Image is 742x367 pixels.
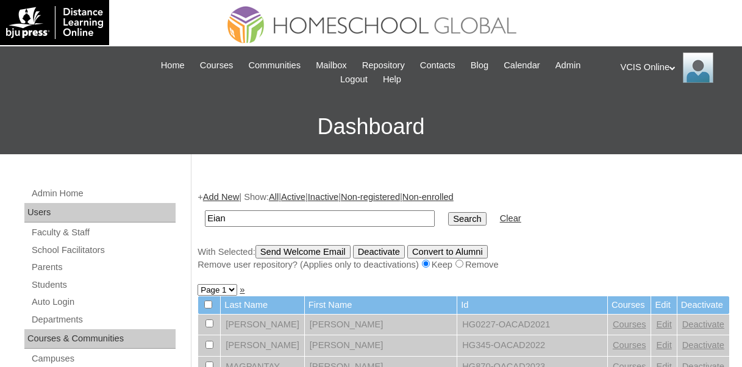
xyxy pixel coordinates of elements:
a: Departments [30,312,176,327]
a: Edit [656,340,671,350]
td: [PERSON_NAME] [305,315,457,335]
span: Logout [340,73,368,87]
input: Send Welcome Email [255,245,351,258]
span: Communities [249,59,301,73]
a: Courses [613,340,646,350]
span: Repository [362,59,405,73]
a: Deactivate [682,319,724,329]
h3: Dashboard [6,99,736,154]
a: Add New [203,192,239,202]
a: All [269,192,279,202]
a: Communities [243,59,307,73]
a: Admin [549,59,587,73]
a: Calendar [498,59,546,73]
td: Deactivate [677,296,729,314]
a: Deactivate [682,340,724,350]
a: Clear [500,213,521,223]
a: Faculty & Staff [30,225,176,240]
span: Blog [471,59,488,73]
a: Non-enrolled [402,192,454,202]
td: [PERSON_NAME] [221,335,304,356]
input: Search [205,210,435,227]
span: Courses [200,59,234,73]
a: Contacts [414,59,462,73]
a: Repository [356,59,411,73]
a: Active [281,192,305,202]
a: Auto Login [30,294,176,310]
div: Users [24,203,176,223]
span: Calendar [504,59,540,73]
a: School Facilitators [30,243,176,258]
div: + | Show: | | | | [198,191,730,271]
a: » [240,285,244,294]
span: Contacts [420,59,455,73]
td: [PERSON_NAME] [305,335,457,356]
div: VCIS Online [621,52,730,83]
a: Help [377,73,407,87]
a: Courses [613,319,646,329]
img: VCIS Online Admin [683,52,713,83]
a: Admin Home [30,186,176,201]
td: Courses [608,296,651,314]
input: Search [448,212,486,226]
span: Home [161,59,185,73]
a: Logout [334,73,374,87]
img: logo-white.png [6,6,103,39]
a: Non-registered [341,192,400,202]
td: Edit [651,296,676,314]
span: Help [383,73,401,87]
a: Campuses [30,351,176,366]
a: Mailbox [310,59,353,73]
td: HG345-OACAD2022 [457,335,607,356]
td: Id [457,296,607,314]
span: Mailbox [316,59,347,73]
a: Home [155,59,191,73]
td: Last Name [221,296,304,314]
input: Deactivate [353,245,405,258]
a: Edit [656,319,671,329]
span: Admin [555,59,581,73]
td: First Name [305,296,457,314]
a: Students [30,277,176,293]
td: [PERSON_NAME] [221,315,304,335]
td: HG0227-OACAD2021 [457,315,607,335]
div: With Selected: [198,245,730,271]
a: Courses [194,59,240,73]
a: Parents [30,260,176,275]
div: Courses & Communities [24,329,176,349]
a: Inactive [308,192,339,202]
a: Blog [465,59,494,73]
div: Remove user repository? (Applies only to deactivations) Keep Remove [198,258,730,271]
input: Convert to Alumni [407,245,488,258]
